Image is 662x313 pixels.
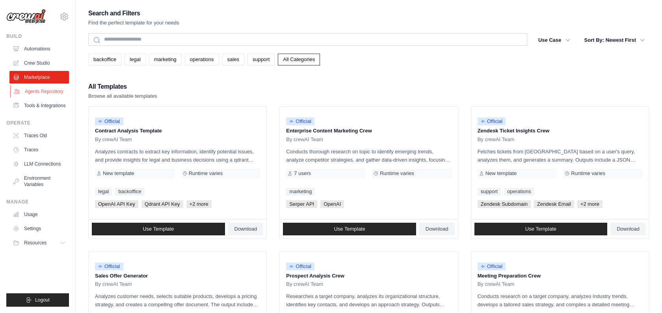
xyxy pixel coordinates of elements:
button: Sort By: Newest First [580,33,649,47]
a: legal [95,188,112,196]
span: Official [95,117,123,125]
span: By crewAI Team [95,281,132,287]
span: By crewAI Team [478,281,515,287]
span: +2 more [186,200,212,208]
a: Use Template [92,223,225,235]
a: Agents Repository [10,85,70,98]
p: Conducts research on a target company, analyzes industry trends, develops a tailored sales strate... [478,292,643,309]
span: New template [485,170,517,177]
span: Runtime varies [189,170,223,177]
span: OpenAI [320,200,344,208]
span: By crewAI Team [286,136,323,143]
p: Prospect Analysis Crew [286,272,451,280]
button: Resources [9,237,69,249]
span: Official [478,117,506,125]
a: backoffice [88,54,121,65]
span: Download [234,226,257,232]
a: Tools & Integrations [9,99,69,112]
span: Runtime varies [380,170,414,177]
a: support [478,188,501,196]
p: Researches a target company, analyzes its organizational structure, identifies key contacts, and ... [286,292,451,309]
a: support [247,54,275,65]
a: marketing [286,188,315,196]
a: Download [228,223,264,235]
button: Use Case [534,33,575,47]
span: Official [286,263,314,270]
span: Resources [24,240,46,246]
span: Qdrant API Key [141,200,183,208]
a: operations [504,188,534,196]
span: New template [103,170,134,177]
span: OpenAI API Key [95,200,138,208]
p: Conducts thorough research on topic to identify emerging trends, analyze competitor strategies, a... [286,147,451,164]
img: Logo [6,9,46,24]
p: Browse all available templates [88,92,157,100]
a: sales [222,54,244,65]
a: Automations [9,43,69,55]
a: marketing [149,54,182,65]
span: Logout [35,297,50,303]
h2: All Templates [88,81,157,92]
span: Download [617,226,640,232]
a: LLM Connections [9,158,69,170]
span: Use Template [143,226,174,232]
a: Traces Old [9,129,69,142]
p: Zendesk Ticket Insights Crew [478,127,643,135]
a: Usage [9,208,69,221]
h2: Search and Filters [88,8,179,19]
p: Enterprise Content Marketing Crew [286,127,451,135]
span: 7 users [294,170,311,177]
span: Download [426,226,448,232]
span: By crewAI Team [286,281,323,287]
a: Use Template [474,223,608,235]
a: Marketplace [9,71,69,84]
div: Build [6,33,69,39]
p: Meeting Preparation Crew [478,272,643,280]
a: legal [125,54,145,65]
a: Settings [9,222,69,235]
span: Runtime varies [571,170,605,177]
a: All Categories [278,54,320,65]
a: Environment Variables [9,172,69,191]
span: Official [478,263,506,270]
p: Sales Offer Generator [95,272,260,280]
span: Zendesk Email [534,200,574,208]
div: Manage [6,199,69,205]
a: operations [185,54,219,65]
p: Find the perfect template for your needs [88,19,179,27]
span: Zendesk Subdomain [478,200,531,208]
a: Use Template [283,223,416,235]
p: Analyzes contracts to extract key information, identify potential issues, and provide insights fo... [95,147,260,164]
span: Official [95,263,123,270]
span: By crewAI Team [478,136,515,143]
a: Download [610,223,646,235]
span: Official [286,117,314,125]
span: Use Template [525,226,556,232]
span: Use Template [334,226,365,232]
a: Download [419,223,455,235]
span: +2 more [577,200,602,208]
span: Serper API [286,200,317,208]
p: Analyzes customer needs, selects suitable products, develops a pricing strategy, and creates a co... [95,292,260,309]
div: Operate [6,120,69,126]
button: Logout [6,293,69,307]
p: Fetches tickets from [GEOGRAPHIC_DATA] based on a user's query, analyzes them, and generates a su... [478,147,643,164]
a: backoffice [115,188,144,196]
a: Traces [9,143,69,156]
span: By crewAI Team [95,136,132,143]
p: Contract Analysis Template [95,127,260,135]
a: Crew Studio [9,57,69,69]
